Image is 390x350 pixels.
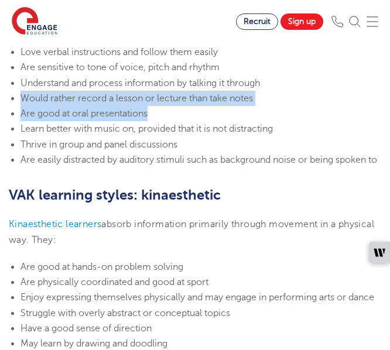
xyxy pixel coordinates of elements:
span: May learn by drawing and doodling [20,338,167,349]
span: Are good at oral presentations [20,108,148,119]
img: Search [349,16,361,28]
span: Would rather record a lesson or lecture than take notes [20,93,253,104]
span: Love verbal instructions and follow them easily [20,47,218,57]
a: Recruit [236,13,278,30]
img: Engage Education [12,7,57,36]
span: Struggle with overly abstract or conceptual topics [20,308,230,318]
span: Are sensitive to tone of voice, pitch and rhythm [20,62,220,73]
img: Phone [331,16,343,28]
span: Enjoy expressing themselves physically and may engage in performing arts or dance [20,292,374,303]
a: Kinaesthetic learners [9,219,101,229]
b: VAK learning styles: kinaesthetic [9,187,221,203]
span: Understand and process information by talking it through [20,78,260,88]
span: Have a good sense of direction [20,323,152,334]
span: Recruit [244,17,271,26]
img: Mobile Menu [367,16,378,28]
span: absorb information primarily through movement in a physical way. They: [9,219,374,245]
span: Learn better with music on, provided that it is not distracting [20,123,273,134]
span: Thrive in group and panel discussions [20,139,177,150]
span: Are easily distracted by auditory stimuli such as background noise or being spoken to [20,155,377,165]
span: Are good at hands-on problem solving [20,262,183,272]
span: Are physically coordinated and good at sport [20,277,208,287]
a: Sign up [280,13,323,30]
